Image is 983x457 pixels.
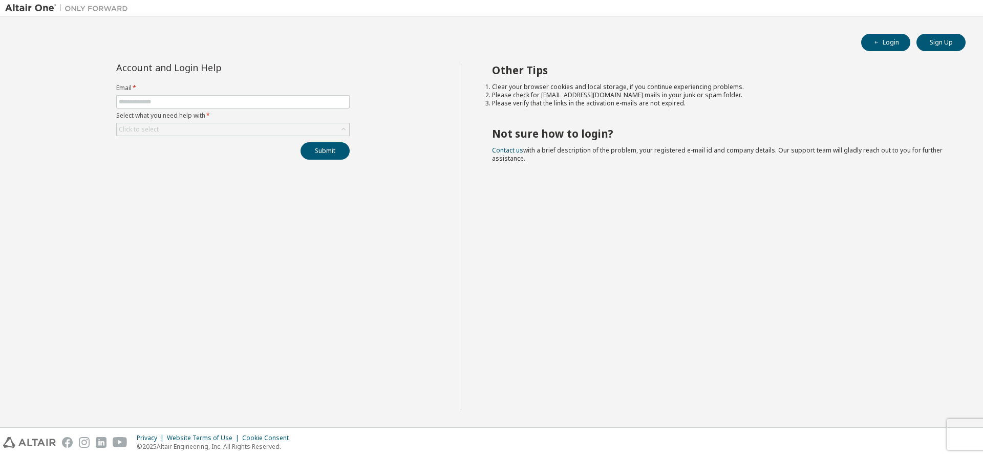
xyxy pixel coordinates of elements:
span: with a brief description of the problem, your registered e-mail id and company details. Our suppo... [492,146,943,163]
li: Please verify that the links in the activation e-mails are not expired. [492,99,948,107]
img: facebook.svg [62,437,73,448]
p: © 2025 Altair Engineering, Inc. All Rights Reserved. [137,442,295,451]
li: Please check for [EMAIL_ADDRESS][DOMAIN_NAME] mails in your junk or spam folder. [492,91,948,99]
img: youtube.svg [113,437,127,448]
button: Login [861,34,910,51]
img: Altair One [5,3,133,13]
div: Cookie Consent [242,434,295,442]
img: altair_logo.svg [3,437,56,448]
label: Email [116,84,350,92]
img: instagram.svg [79,437,90,448]
button: Submit [301,142,350,160]
a: Contact us [492,146,523,155]
div: Account and Login Help [116,63,303,72]
div: Click to select [119,125,159,134]
img: linkedin.svg [96,437,106,448]
div: Click to select [117,123,349,136]
h2: Other Tips [492,63,948,77]
div: Website Terms of Use [167,434,242,442]
h2: Not sure how to login? [492,127,948,140]
label: Select what you need help with [116,112,350,120]
div: Privacy [137,434,167,442]
li: Clear your browser cookies and local storage, if you continue experiencing problems. [492,83,948,91]
button: Sign Up [916,34,966,51]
